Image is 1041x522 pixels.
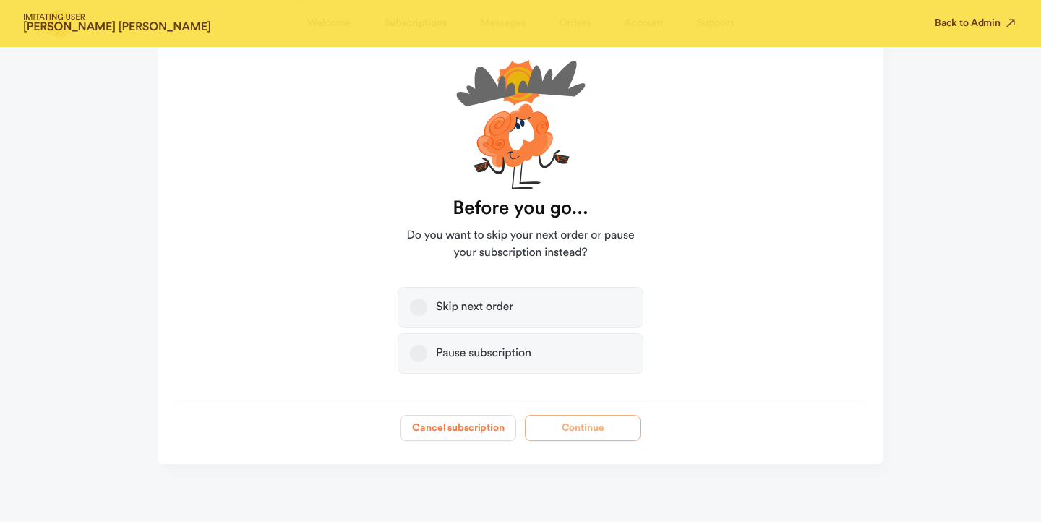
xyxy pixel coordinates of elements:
[398,227,643,262] span: Do you want to skip your next order or pause your subscription instead?
[410,345,427,362] button: Pause subscription
[23,14,211,22] span: IMITATING USER
[436,300,513,315] div: Skip next order
[935,16,1018,30] button: Back to Admin
[23,22,211,33] strong: [PERSON_NAME] [PERSON_NAME]
[456,60,586,189] img: cartoon-unsure-xIwyrc26.svg
[400,415,516,441] button: Cancel subscription
[436,346,531,361] div: Pause subscription
[453,197,588,220] strong: Before you go...
[410,299,427,316] button: Skip next order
